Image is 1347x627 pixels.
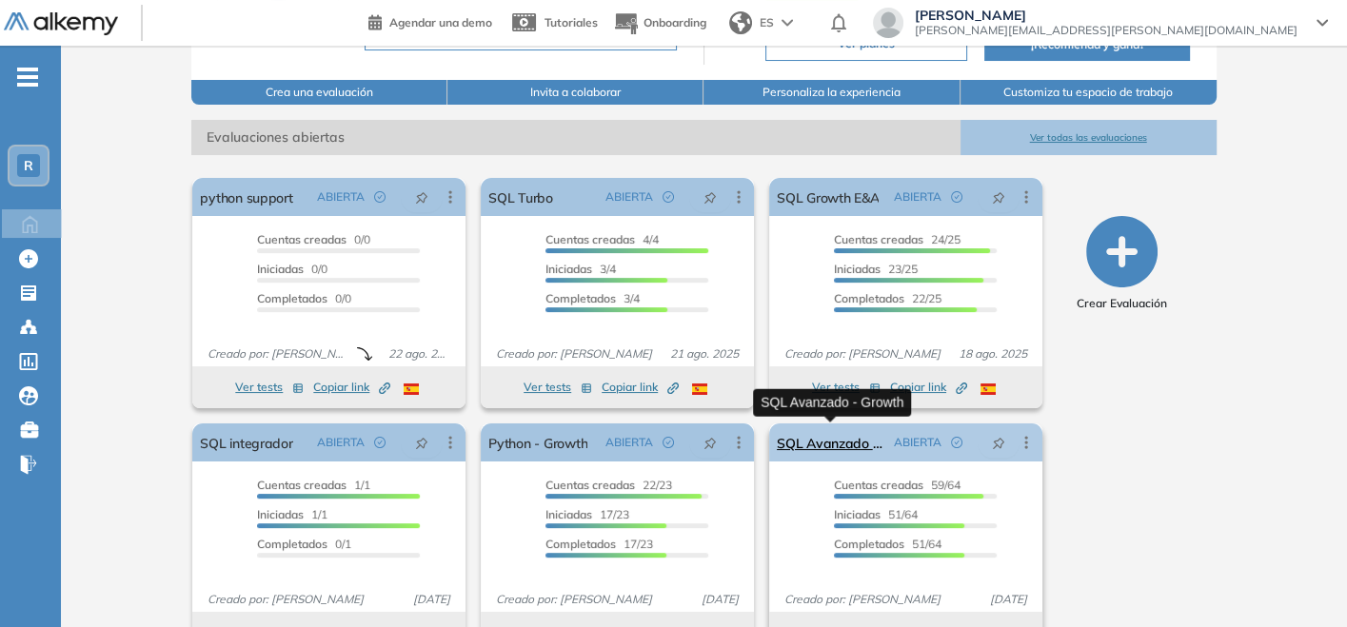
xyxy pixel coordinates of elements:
[834,507,881,521] span: Iniciadas
[689,182,731,212] button: pushpin
[890,379,967,396] span: Copiar link
[834,478,923,492] span: Cuentas creadas
[894,188,941,206] span: ABIERTA
[545,478,672,492] span: 22/23
[401,182,443,212] button: pushpin
[317,188,365,206] span: ABIERTA
[257,478,347,492] span: Cuentas creadas
[834,537,904,551] span: Completados
[404,383,419,395] img: ESP
[415,189,428,205] span: pushpin
[545,537,653,551] span: 17/23
[1077,295,1167,312] span: Crear Evaluación
[368,10,492,32] a: Agendar una demo
[834,537,941,551] span: 51/64
[1252,536,1347,627] iframe: Chat Widget
[703,435,717,450] span: pushpin
[834,291,941,305] span: 22/25
[753,388,911,416] div: SQL Avanzado - Growth
[982,591,1035,608] span: [DATE]
[257,291,351,305] span: 0/0
[663,345,746,362] span: 21 ago. 2025
[729,11,752,34] img: world
[951,345,1035,362] span: 18 ago. 2025
[834,232,923,246] span: Cuentas creadas
[605,188,653,206] span: ABIERTA
[703,189,717,205] span: pushpin
[257,291,327,305] span: Completados
[545,291,616,305] span: Completados
[545,507,592,521] span: Iniciadas
[406,591,458,608] span: [DATE]
[381,345,458,362] span: 22 ago. 2025
[602,379,679,396] span: Copiar link
[915,8,1297,23] span: [PERSON_NAME]
[257,232,370,246] span: 0/0
[613,3,706,44] button: Onboarding
[4,12,118,36] img: Logo
[524,376,592,399] button: Ver tests
[24,158,33,173] span: R
[812,376,881,399] button: Ver tests
[663,191,674,203] span: check-circle
[257,262,327,276] span: 0/0
[777,345,948,362] span: Creado por: [PERSON_NAME]
[545,507,629,521] span: 17/23
[235,376,304,399] button: Ver tests
[200,591,371,608] span: Creado por: [PERSON_NAME]
[545,232,635,246] span: Cuentas creadas
[545,15,598,29] span: Tutoriales
[191,80,447,105] button: Crea una evaluación
[545,232,659,246] span: 4/4
[951,191,962,203] span: check-circle
[257,232,347,246] span: Cuentas creadas
[992,189,1005,205] span: pushpin
[545,262,592,276] span: Iniciadas
[488,178,553,216] a: SQL Turbo
[978,182,1020,212] button: pushpin
[415,435,428,450] span: pushpin
[257,262,304,276] span: Iniciadas
[834,232,961,246] span: 24/25
[961,80,1217,105] button: Customiza tu espacio de trabajo
[488,591,660,608] span: Creado por: [PERSON_NAME]
[200,345,357,362] span: Creado por: [PERSON_NAME]
[692,383,707,395] img: ESP
[890,376,967,399] button: Copiar link
[401,427,443,458] button: pushpin
[777,591,948,608] span: Creado por: [PERSON_NAME]
[374,437,386,448] span: check-circle
[17,75,38,79] i: -
[782,19,793,27] img: arrow
[834,262,881,276] span: Iniciadas
[777,178,879,216] a: SQL Growth E&A
[545,478,635,492] span: Cuentas creadas
[961,120,1217,155] button: Ver todas las evaluaciones
[834,291,904,305] span: Completados
[1252,536,1347,627] div: Widget de chat
[694,591,746,608] span: [DATE]
[313,379,390,396] span: Copiar link
[257,537,327,551] span: Completados
[488,423,587,461] a: Python - Growth
[602,376,679,399] button: Copiar link
[605,434,653,451] span: ABIERTA
[981,383,996,395] img: ESP
[1077,216,1167,312] button: Crear Evaluación
[644,15,706,29] span: Onboarding
[689,427,731,458] button: pushpin
[760,14,774,31] span: ES
[992,435,1005,450] span: pushpin
[389,15,492,29] span: Agendar una demo
[663,437,674,448] span: check-circle
[313,376,390,399] button: Copiar link
[915,23,1297,38] span: [PERSON_NAME][EMAIL_ADDRESS][PERSON_NAME][DOMAIN_NAME]
[834,262,918,276] span: 23/25
[488,345,660,362] span: Creado por: [PERSON_NAME]
[317,434,365,451] span: ABIERTA
[374,191,386,203] span: check-circle
[191,120,960,155] span: Evaluaciones abiertas
[257,507,304,521] span: Iniciadas
[834,478,961,492] span: 59/64
[545,291,640,305] span: 3/4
